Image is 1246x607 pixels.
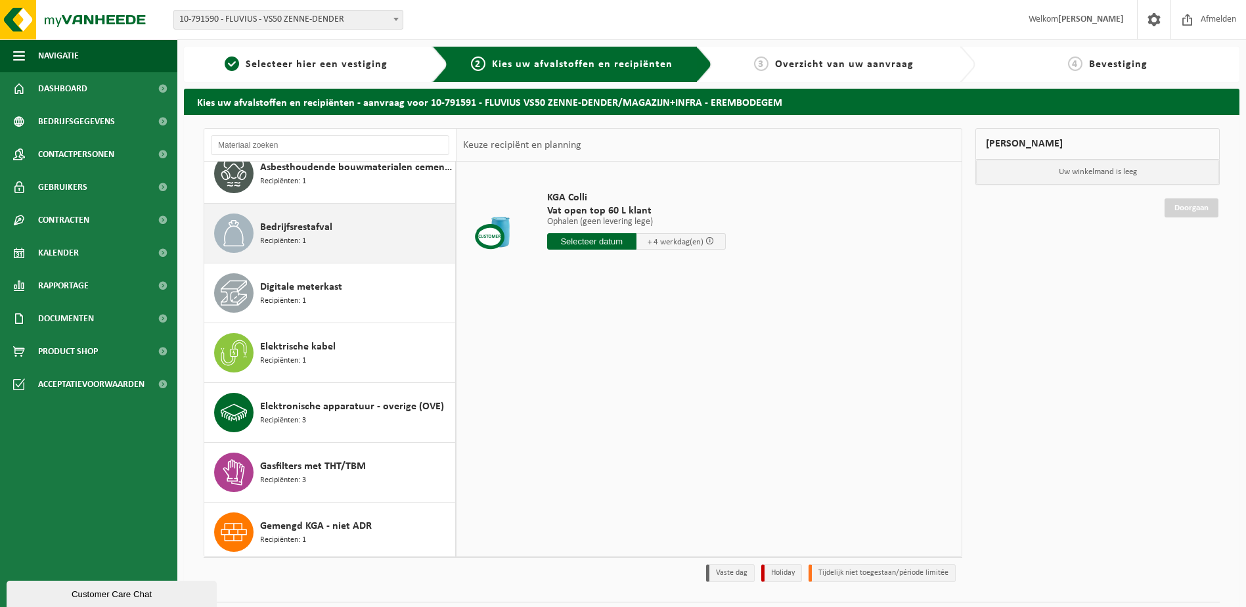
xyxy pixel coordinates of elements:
[38,236,79,269] span: Kalender
[246,59,388,70] span: Selecteer hier een vestiging
[204,204,456,263] button: Bedrijfsrestafval Recipiënten: 1
[976,160,1219,185] p: Uw winkelmand is leeg
[260,235,306,248] span: Recipiënten: 1
[260,399,444,415] span: Elektronische apparatuur - overige (OVE)
[260,355,306,367] span: Recipiënten: 1
[38,39,79,72] span: Navigatie
[761,564,802,582] li: Holiday
[204,263,456,323] button: Digitale meterkast Recipiënten: 1
[38,368,145,401] span: Acceptatievoorwaarden
[1165,198,1218,217] a: Doorgaan
[38,171,87,204] span: Gebruikers
[260,175,306,188] span: Recipiënten: 1
[204,144,456,204] button: Asbesthoudende bouwmaterialen cementgebonden (hechtgebonden) Recipiënten: 1
[975,128,1220,160] div: [PERSON_NAME]
[38,138,114,171] span: Contactpersonen
[260,459,366,474] span: Gasfilters met THT/TBM
[260,518,372,534] span: Gemengd KGA - niet ADR
[204,443,456,503] button: Gasfilters met THT/TBM Recipiënten: 3
[38,269,89,302] span: Rapportage
[174,11,403,29] span: 10-791590 - FLUVIUS - VS50 ZENNE-DENDER
[648,238,703,246] span: + 4 werkdag(en)
[38,335,98,368] span: Product Shop
[38,302,94,335] span: Documenten
[754,56,768,71] span: 3
[7,578,219,607] iframe: chat widget
[809,564,956,582] li: Tijdelijk niet toegestaan/période limitée
[1068,56,1082,71] span: 4
[260,534,306,547] span: Recipiënten: 1
[204,383,456,443] button: Elektronische apparatuur - overige (OVE) Recipiënten: 3
[260,474,306,487] span: Recipiënten: 3
[184,89,1239,114] h2: Kies uw afvalstoffen en recipiënten - aanvraag voor 10-791591 - FLUVIUS VS50 ZENNE-DENDER/MAGAZIJ...
[38,204,89,236] span: Contracten
[547,233,636,250] input: Selecteer datum
[260,415,306,427] span: Recipiënten: 3
[173,10,403,30] span: 10-791590 - FLUVIUS - VS50 ZENNE-DENDER
[1089,59,1147,70] span: Bevestiging
[260,219,332,235] span: Bedrijfsrestafval
[492,59,673,70] span: Kies uw afvalstoffen en recipiënten
[456,129,588,162] div: Keuze recipiënt en planning
[471,56,485,71] span: 2
[38,105,115,138] span: Bedrijfsgegevens
[547,217,726,227] p: Ophalen (geen levering lege)
[260,279,342,295] span: Digitale meterkast
[775,59,914,70] span: Overzicht van uw aanvraag
[1058,14,1124,24] strong: [PERSON_NAME]
[225,56,239,71] span: 1
[190,56,422,72] a: 1Selecteer hier een vestiging
[547,191,726,204] span: KGA Colli
[204,503,456,562] button: Gemengd KGA - niet ADR Recipiënten: 1
[204,323,456,383] button: Elektrische kabel Recipiënten: 1
[38,72,87,105] span: Dashboard
[547,204,726,217] span: Vat open top 60 L klant
[260,339,336,355] span: Elektrische kabel
[211,135,449,155] input: Materiaal zoeken
[706,564,755,582] li: Vaste dag
[260,160,452,175] span: Asbesthoudende bouwmaterialen cementgebonden (hechtgebonden)
[260,295,306,307] span: Recipiënten: 1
